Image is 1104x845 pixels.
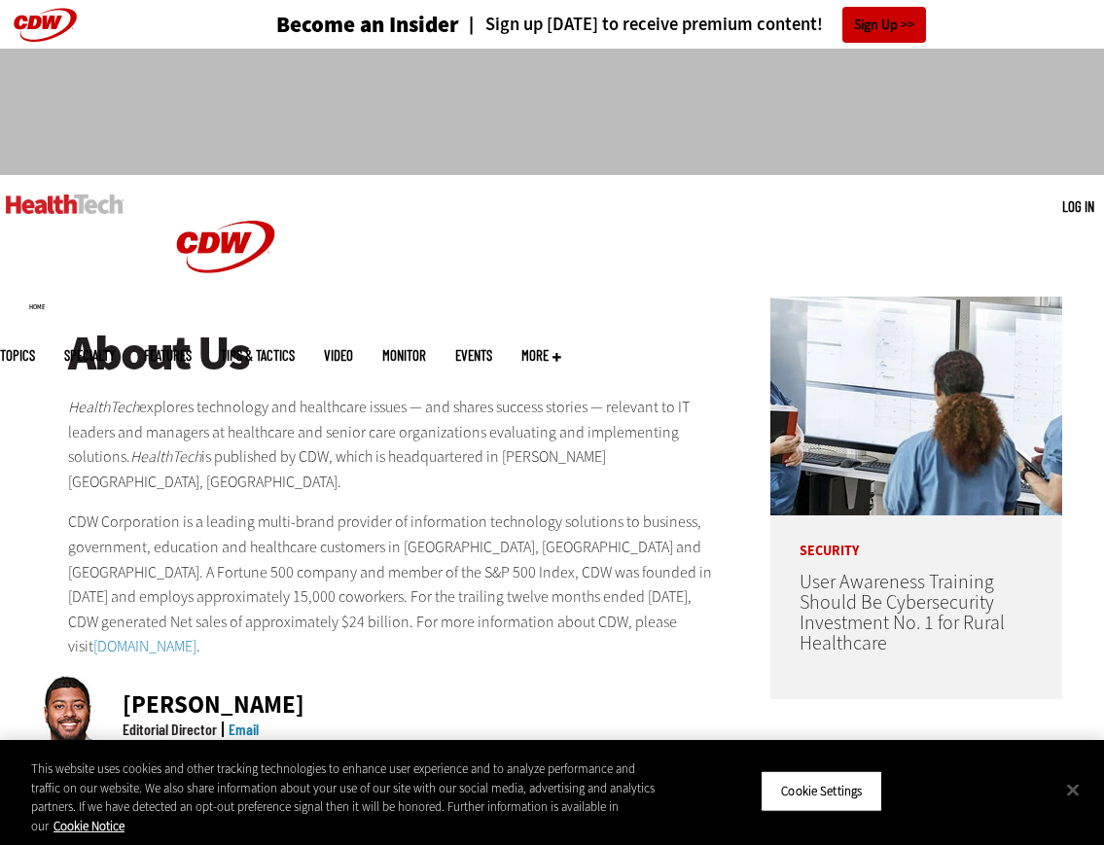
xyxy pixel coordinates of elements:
span: More [521,348,561,363]
a: MonITor [382,348,426,363]
em: HealthTech [130,446,201,467]
img: Home [153,175,299,319]
iframe: advertisement [198,68,907,156]
a: Become an Insider [276,14,459,36]
button: Cookie Settings [761,771,882,812]
div: Editorial Director [123,722,217,737]
a: More information about your privacy [53,817,125,833]
em: HealthTech [68,397,139,417]
a: Log in [1062,197,1094,215]
p: CDW Corporation is a leading multi-brand provider of information technology solutions to business... [68,510,719,659]
a: Sign up [DATE] to receive premium content! [459,16,823,34]
a: Events [455,348,492,363]
img: Ricky Ribeiro [29,675,107,753]
a: Sign Up [842,7,926,43]
a: Features [144,348,192,363]
span: Specialty [64,348,115,363]
div: [PERSON_NAME] [123,692,304,717]
div: User menu [1062,196,1094,217]
a: [DOMAIN_NAME] [93,636,196,656]
img: Doctors reviewing information boards [770,297,1062,515]
a: Video [324,348,353,363]
a: User Awareness Training Should Be Cybersecurity Investment No. 1 for Rural Healthcare [800,569,1005,656]
a: Email [229,720,259,738]
a: CDW [153,303,299,324]
img: Home [6,194,124,214]
p: Security [770,515,1062,558]
div: This website uses cookies and other tracking technologies to enhance user experience and to analy... [31,759,662,835]
button: Close [1051,768,1094,811]
a: Tips & Tactics [221,348,295,363]
p: explores technology and healthcare issues — and shares success stories — relevant to IT leaders a... [68,395,719,494]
